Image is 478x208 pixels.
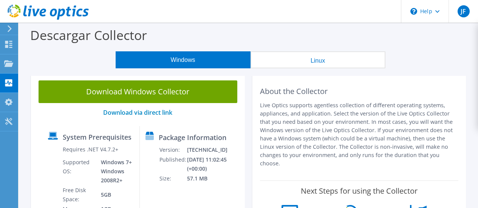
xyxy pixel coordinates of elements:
[260,87,459,96] h2: About the Collector
[30,26,147,44] label: Descargar Collector
[301,186,418,196] label: Next Steps for using the Collector
[39,80,237,103] a: Download Windows Collector
[187,145,241,155] td: [TECHNICAL_ID]
[458,5,470,17] span: JF
[187,155,241,174] td: [DATE] 11:02:45 (+00:00)
[103,108,172,117] a: Download via direct link
[159,155,187,174] td: Published:
[62,157,96,185] td: Supported OS:
[159,145,187,155] td: Version:
[63,133,131,141] label: System Prerequisites
[95,157,133,185] td: Windows 7+ Windows 2008R2+
[63,146,118,153] label: Requires .NET V4.7.2+
[62,185,96,204] td: Free Disk Space:
[159,134,226,141] label: Package Information
[95,185,133,204] td: 5GB
[410,8,417,15] svg: \n
[159,174,187,183] td: Size:
[187,174,241,183] td: 57.1 MB
[260,101,459,168] p: Live Optics supports agentless collection of different operating systems, appliances, and applica...
[251,51,385,68] button: Linux
[116,51,251,68] button: Windows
